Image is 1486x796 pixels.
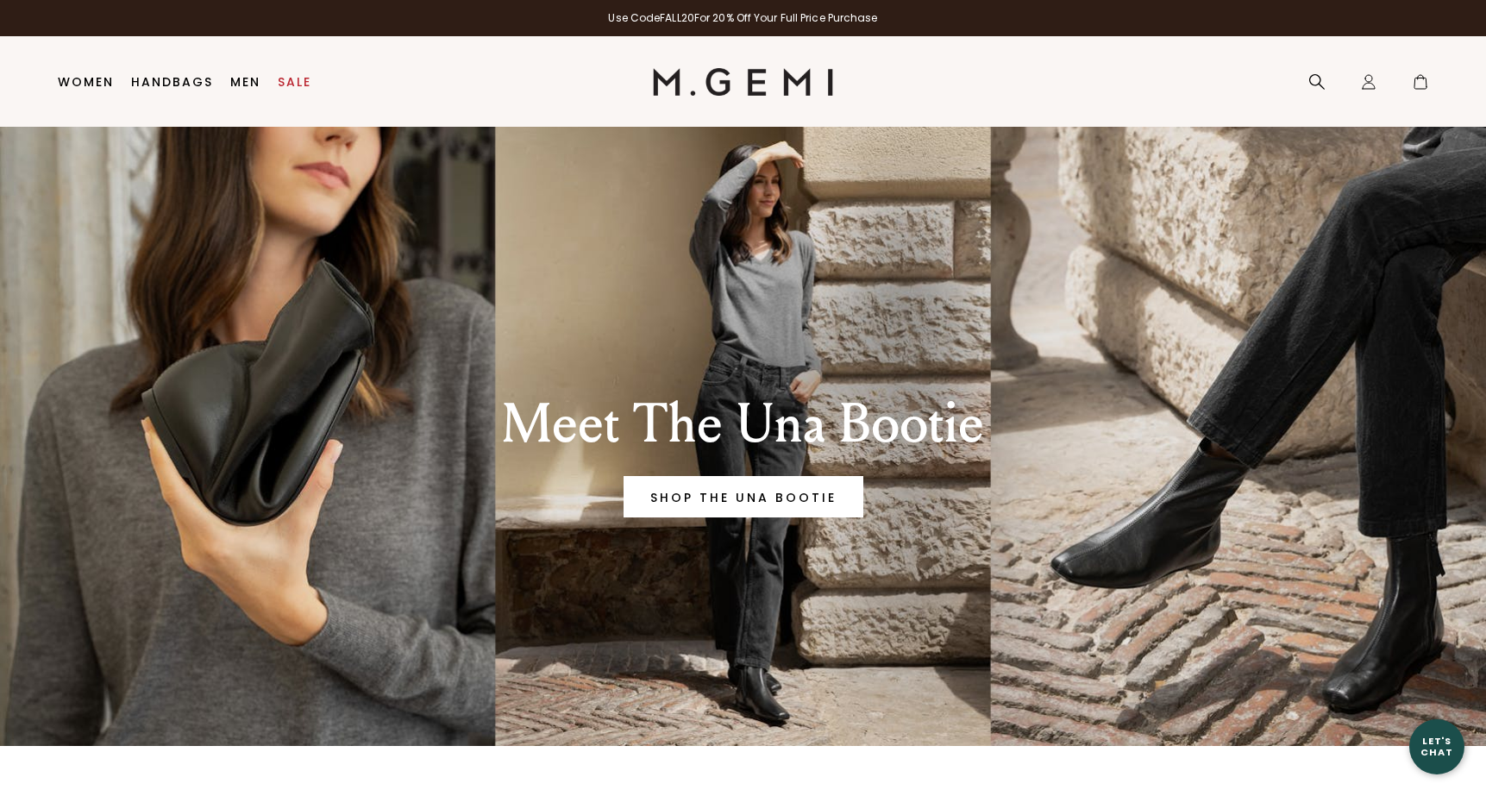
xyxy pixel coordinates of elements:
[660,10,694,25] strong: FALL20
[624,476,863,517] a: Banner primary button
[444,393,1043,455] div: Meet The Una Bootie
[1409,736,1464,757] div: Let's Chat
[131,75,213,89] a: Handbags
[278,75,311,89] a: Sale
[653,68,833,96] img: M.Gemi
[58,75,114,89] a: Women
[230,75,260,89] a: Men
